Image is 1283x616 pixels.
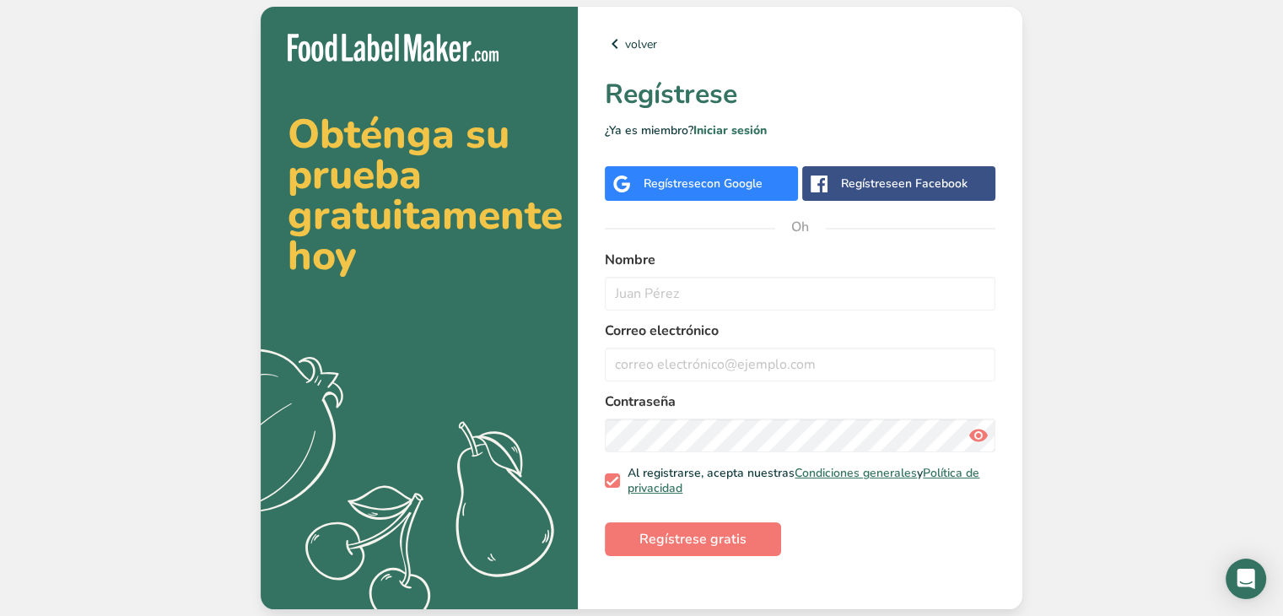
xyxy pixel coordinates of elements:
font: en Facebook [898,176,968,192]
font: prueba gratuitamente [288,147,563,243]
a: Política de privacidad [628,465,979,496]
font: volver [625,36,657,52]
div: Abrir Intercom Messenger [1226,559,1266,599]
a: Condiciones generales [795,465,917,481]
input: Juan Pérez [605,277,995,311]
font: Oh [791,218,809,236]
font: Contraseña [605,392,676,411]
img: Fabricante de etiquetas para alimentos [288,34,499,62]
font: hoy [288,228,357,284]
font: Regístrese gratis [639,530,747,548]
font: ¿Ya es miembro? [605,122,693,138]
input: correo electrónico@ejemplo.com [605,348,995,381]
a: Iniciar sesión [693,122,767,138]
font: Correo electrónico [605,322,719,340]
font: Al registrarse, acepta nuestras [628,465,795,481]
font: y [917,465,923,481]
font: Regístrese [605,76,737,112]
font: Regístrese [644,176,701,192]
a: volver [605,34,995,54]
font: con Google [701,176,763,192]
button: Regístrese gratis [605,522,781,556]
font: Nombre [605,251,655,269]
font: Obténga su [288,106,509,162]
font: Regístrese [841,176,898,192]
